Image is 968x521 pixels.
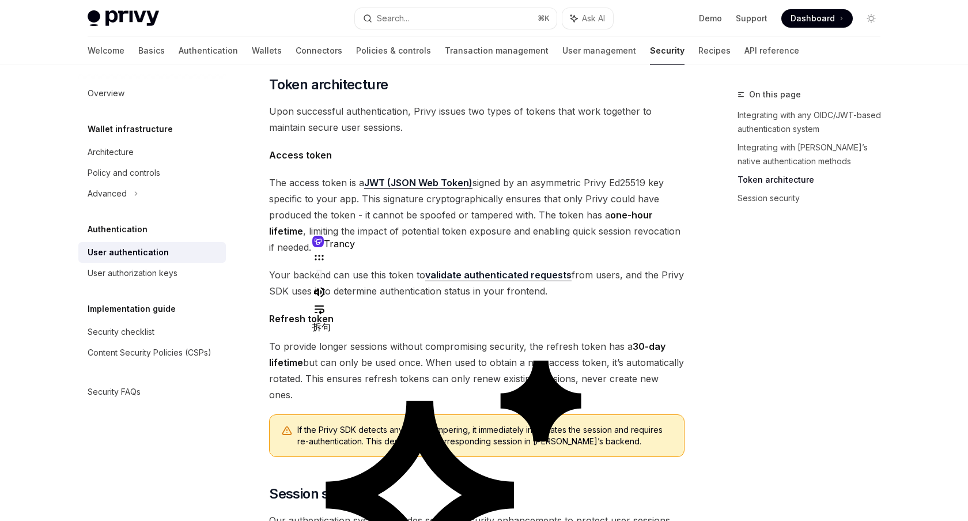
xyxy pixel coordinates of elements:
[88,166,160,180] div: Policy and controls
[744,37,799,65] a: API reference
[88,10,159,27] img: light logo
[88,385,141,399] div: Security FAQs
[269,267,685,299] span: Your backend can use this token to from users, and the Privy SDK uses it to determine authenticat...
[355,8,557,29] button: Search...⌘K
[88,222,148,236] h5: Authentication
[88,266,177,280] div: User authorization keys
[88,187,127,201] div: Advanced
[78,382,226,402] a: Security FAQs
[78,242,226,263] a: User authentication
[269,338,685,403] span: To provide longer sessions without compromising security, the refresh token has a but can only be...
[269,313,334,324] strong: Refresh token
[738,189,890,207] a: Session security
[138,37,165,65] a: Basics
[749,88,801,101] span: On this page
[88,122,173,136] h5: Wallet infrastructure
[88,37,124,65] a: Welcome
[78,163,226,183] a: Policy and controls
[736,13,767,24] a: Support
[269,485,373,503] span: Session security
[269,149,332,161] strong: Access token
[88,86,124,100] div: Overview
[650,37,685,65] a: Security
[562,8,613,29] button: Ask AI
[88,246,169,259] div: User authentication
[78,263,226,284] a: User authorization keys
[377,12,409,25] div: Search...
[562,37,636,65] a: User management
[281,425,293,437] svg: Warning
[445,37,549,65] a: Transaction management
[738,106,890,138] a: Integrating with any OIDC/JWT-based authentication system
[78,322,226,342] a: Security checklist
[88,145,134,159] div: Architecture
[297,424,672,447] span: If the Privy SDK detects any token tampering, it immediately invalidates the session and requires...
[738,138,890,171] a: Integrating with [PERSON_NAME]’s native authentication methods
[78,342,226,363] a: Content Security Policies (CSPs)
[791,13,835,24] span: Dashboard
[296,37,342,65] a: Connectors
[269,103,685,135] span: Upon successful authentication, Privy issues two types of tokens that work together to maintain s...
[179,37,238,65] a: Authentication
[356,37,431,65] a: Policies & controls
[88,346,211,360] div: Content Security Policies (CSPs)
[698,37,731,65] a: Recipes
[252,37,282,65] a: Wallets
[78,83,226,104] a: Overview
[781,9,853,28] a: Dashboard
[269,75,388,94] span: Token architecture
[88,302,176,316] h5: Implementation guide
[269,175,685,255] span: The access token is a signed by an asymmetric Privy Ed25519 key specific to your app. This signat...
[538,14,550,23] span: ⌘ K
[582,13,605,24] span: Ask AI
[88,325,154,339] div: Security checklist
[862,9,880,28] button: Toggle dark mode
[699,13,722,24] a: Demo
[364,177,472,189] a: JWT (JSON Web Token)
[738,171,890,189] a: Token architecture
[78,142,226,163] a: Architecture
